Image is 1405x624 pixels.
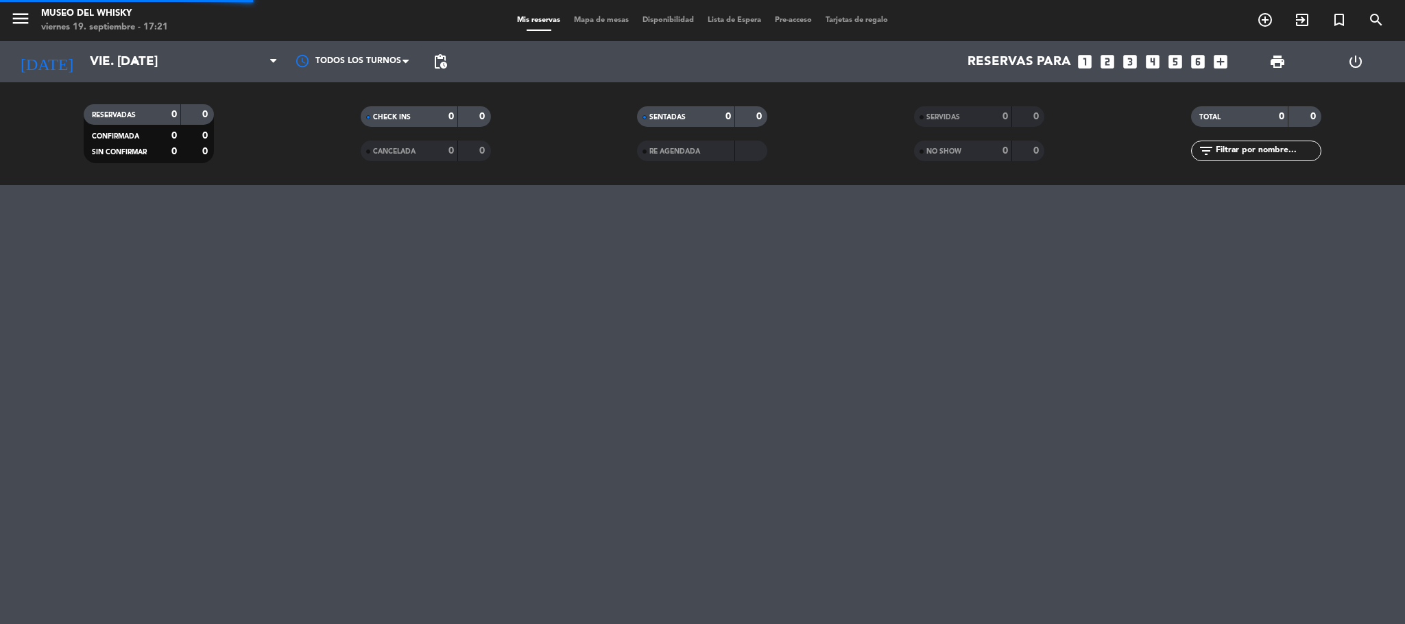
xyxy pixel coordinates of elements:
[448,112,454,121] strong: 0
[448,146,454,156] strong: 0
[1033,146,1042,156] strong: 0
[41,7,168,21] div: MUSEO DEL WHISKY
[1002,112,1008,121] strong: 0
[1331,12,1347,28] i: turned_in_not
[202,147,211,156] strong: 0
[926,114,960,121] span: SERVIDAS
[92,112,136,119] span: RESERVADAS
[1257,12,1273,28] i: add_circle_outline
[128,53,144,70] i: arrow_drop_down
[1214,143,1321,158] input: Filtrar por nombre...
[1033,112,1042,121] strong: 0
[819,16,895,24] span: Tarjetas de regalo
[10,8,31,34] button: menu
[768,16,819,24] span: Pre-acceso
[1269,53,1286,70] span: print
[1294,12,1310,28] i: exit_to_app
[701,16,768,24] span: Lista de Espera
[41,21,168,34] div: viernes 19. septiembre - 17:21
[1076,53,1094,71] i: looks_one
[92,149,147,156] span: SIN CONFIRMAR
[373,114,411,121] span: CHECK INS
[202,131,211,141] strong: 0
[171,110,177,119] strong: 0
[567,16,636,24] span: Mapa de mesas
[1368,12,1384,28] i: search
[1166,53,1184,71] i: looks_5
[649,114,686,121] span: SENTADAS
[10,8,31,29] i: menu
[479,146,488,156] strong: 0
[1098,53,1116,71] i: looks_two
[926,148,961,155] span: NO SHOW
[171,131,177,141] strong: 0
[479,112,488,121] strong: 0
[92,133,139,140] span: CONFIRMADA
[636,16,701,24] span: Disponibilidad
[649,148,700,155] span: RE AGENDADA
[1198,143,1214,159] i: filter_list
[1212,53,1229,71] i: add_box
[756,112,765,121] strong: 0
[1002,146,1008,156] strong: 0
[968,54,1071,69] span: Reservas para
[373,148,416,155] span: CANCELADA
[1199,114,1221,121] span: TOTAL
[1121,53,1139,71] i: looks_3
[1279,112,1284,121] strong: 0
[432,53,448,70] span: pending_actions
[1310,112,1319,121] strong: 0
[171,147,177,156] strong: 0
[1189,53,1207,71] i: looks_6
[725,112,731,121] strong: 0
[1144,53,1162,71] i: looks_4
[202,110,211,119] strong: 0
[1347,53,1364,70] i: power_settings_new
[10,47,83,77] i: [DATE]
[1317,41,1395,82] div: LOG OUT
[510,16,567,24] span: Mis reservas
